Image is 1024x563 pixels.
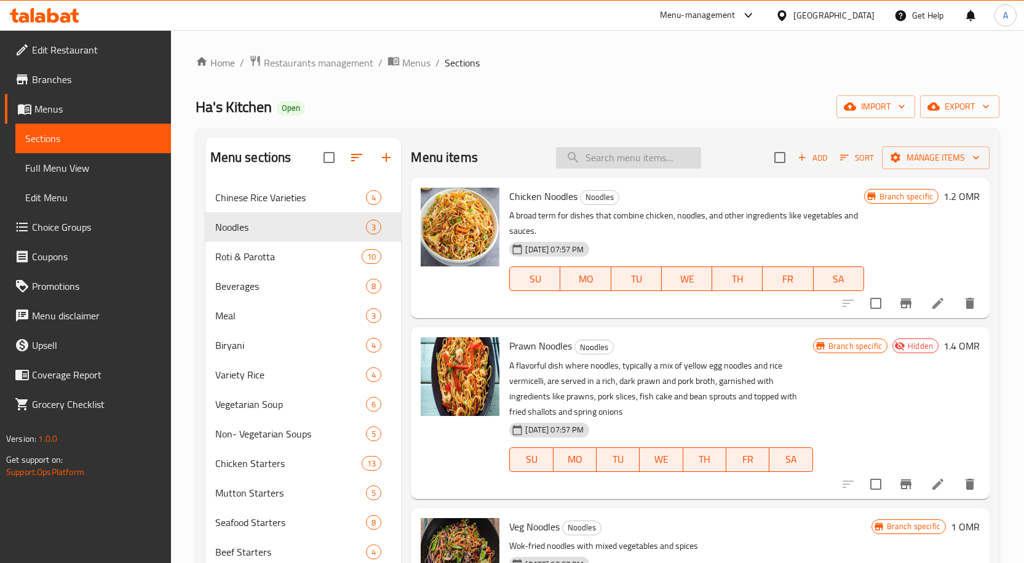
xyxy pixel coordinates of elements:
span: 4 [367,340,381,351]
a: Edit menu item [931,477,945,492]
span: Chicken Starters [215,456,362,471]
span: SU [515,270,555,288]
a: Menus [387,55,431,71]
span: Select all sections [316,145,342,170]
span: Menus [34,102,161,116]
div: Meal3 [205,301,402,330]
span: TU [601,450,635,468]
span: 6 [367,399,381,410]
span: Beverages [215,279,367,293]
span: Sort sections [342,143,371,172]
span: Mutton Starters [215,485,367,500]
span: 4 [367,546,381,558]
span: TU [616,270,657,288]
button: import [836,95,915,118]
span: 3 [367,222,381,233]
button: delete [955,289,985,318]
span: 3 [367,310,381,322]
span: 8 [367,281,381,292]
span: Variety Rice [215,367,367,382]
p: A flavorful dish where noodles, typically a mix of yellow egg noodles and rice vermicelli, are se... [509,358,812,420]
button: SA [769,447,812,472]
span: Manage items [892,150,980,166]
span: FR [731,450,764,468]
a: Edit menu item [931,296,945,311]
span: Get support on: [6,452,63,468]
span: Branch specific [875,191,938,202]
span: 10 [362,251,381,263]
img: Prawn Noodles [421,337,499,416]
button: SU [509,266,560,291]
li: / [240,55,244,70]
div: Beverages8 [205,271,402,301]
span: Sections [25,131,161,146]
h2: Menu sections [210,148,292,167]
button: Manage items [882,146,990,169]
button: FR [726,447,769,472]
span: Noodles [563,521,601,535]
span: Version: [6,431,36,447]
span: Hidden [903,340,938,352]
span: Non- Vegetarian Soups [215,426,367,441]
button: MO [554,447,597,472]
div: Noodles3 [205,212,402,242]
span: Sections [445,55,480,70]
div: items [366,308,381,323]
button: WE [640,447,683,472]
button: SA [814,266,864,291]
span: Beef Starters [215,545,367,559]
div: Chinese Rice Varieties4 [205,183,402,212]
span: [DATE] 07:57 PM [520,244,589,255]
li: / [435,55,440,70]
span: A [1003,9,1008,22]
div: items [366,545,381,559]
span: Vegetarian Soup [215,397,367,412]
div: items [366,279,381,293]
a: Home [196,55,235,70]
span: WE [645,450,678,468]
div: items [362,456,381,471]
span: [DATE] 07:57 PM [520,424,589,436]
span: Select section [767,145,793,170]
div: items [366,485,381,500]
h2: Menu items [411,148,478,167]
span: Upsell [32,338,161,353]
span: Menu disclaimer [32,308,161,323]
div: Seafood Starters8 [205,508,402,537]
span: Noodles [575,340,613,354]
div: Meal [215,308,367,323]
span: TH [717,270,758,288]
span: Veg Noodles [509,517,560,536]
span: 5 [367,428,381,440]
span: Edit Menu [25,190,161,205]
span: Seafood Starters [215,515,367,530]
span: Branch specific [824,340,887,352]
a: Branches [5,65,171,94]
button: TH [683,447,726,472]
button: Add section [371,143,401,172]
button: delete [955,469,985,499]
span: export [930,99,990,114]
span: Grocery Checklist [32,397,161,412]
span: 4 [367,192,381,204]
div: Biryani4 [205,330,402,360]
span: Biryani [215,338,367,353]
a: Sections [15,124,171,153]
button: export [920,95,999,118]
span: Noodles [581,190,619,204]
span: Chinese Rice Varieties [215,190,367,205]
span: FR [768,270,808,288]
span: Full Menu View [25,161,161,175]
div: Noodles [580,190,619,205]
span: TH [688,450,721,468]
div: items [366,190,381,205]
a: Choice Groups [5,212,171,242]
div: items [366,426,381,441]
